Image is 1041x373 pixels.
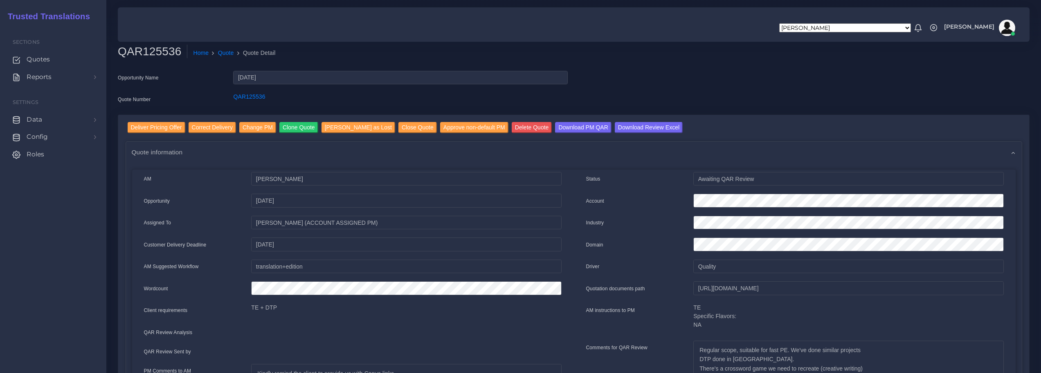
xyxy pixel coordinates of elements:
a: Home [193,49,209,57]
label: Driver [586,263,600,270]
a: Trusted Translations [2,10,90,23]
span: Data [27,115,42,124]
label: QAR Review Analysis [144,329,193,336]
p: TE Specific Flavors: NA [693,303,1003,329]
label: Domain [586,241,603,249]
span: Roles [27,150,44,159]
label: AM Suggested Workflow [144,263,199,270]
input: [PERSON_NAME] as Lost [322,122,395,133]
span: Quotes [27,55,50,64]
span: [PERSON_NAME] [944,24,994,29]
input: Deliver Pricing Offer [128,122,185,133]
input: Download PM QAR [555,122,611,133]
label: Customer Delivery Deadline [144,241,207,249]
span: Settings [13,99,38,105]
label: Comments for QAR Review [586,344,648,351]
label: Quote Number [118,96,151,103]
input: Delete Quote [512,122,552,133]
img: avatar [999,20,1015,36]
label: Assigned To [144,219,171,226]
label: AM [144,175,151,183]
a: [PERSON_NAME]avatar [940,20,1018,36]
p: TE + DTP [251,303,561,312]
input: Approve non-default PM [440,122,508,133]
label: Account [586,197,604,205]
label: Wordcount [144,285,168,292]
input: Correct Delivery [189,122,236,133]
label: Quotation documents path [586,285,645,292]
input: Change PM [239,122,276,133]
a: Roles [6,146,100,163]
span: Quote information [132,147,183,157]
input: Clone Quote [279,122,318,133]
input: Close Quote [398,122,437,133]
label: Opportunity [144,197,170,205]
a: Quote [218,49,234,57]
span: Reports [27,72,52,81]
a: Quotes [6,51,100,68]
input: pm [251,216,561,230]
label: AM instructions to PM [586,307,635,314]
span: Sections [13,39,40,45]
label: Status [586,175,600,183]
span: Config [27,132,48,141]
label: Client requirements [144,307,188,314]
h2: Trusted Translations [2,11,90,21]
a: Reports [6,68,100,86]
label: QAR Review Sent by [144,348,191,355]
a: Config [6,128,100,145]
li: Quote Detail [234,49,276,57]
a: Data [6,111,100,128]
label: Industry [586,219,604,226]
h2: QAR125536 [118,45,187,59]
input: Download Review Excel [615,122,683,133]
label: Opportunity Name [118,74,159,81]
a: QAR125536 [233,93,265,100]
div: Quote information [126,142,1022,163]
